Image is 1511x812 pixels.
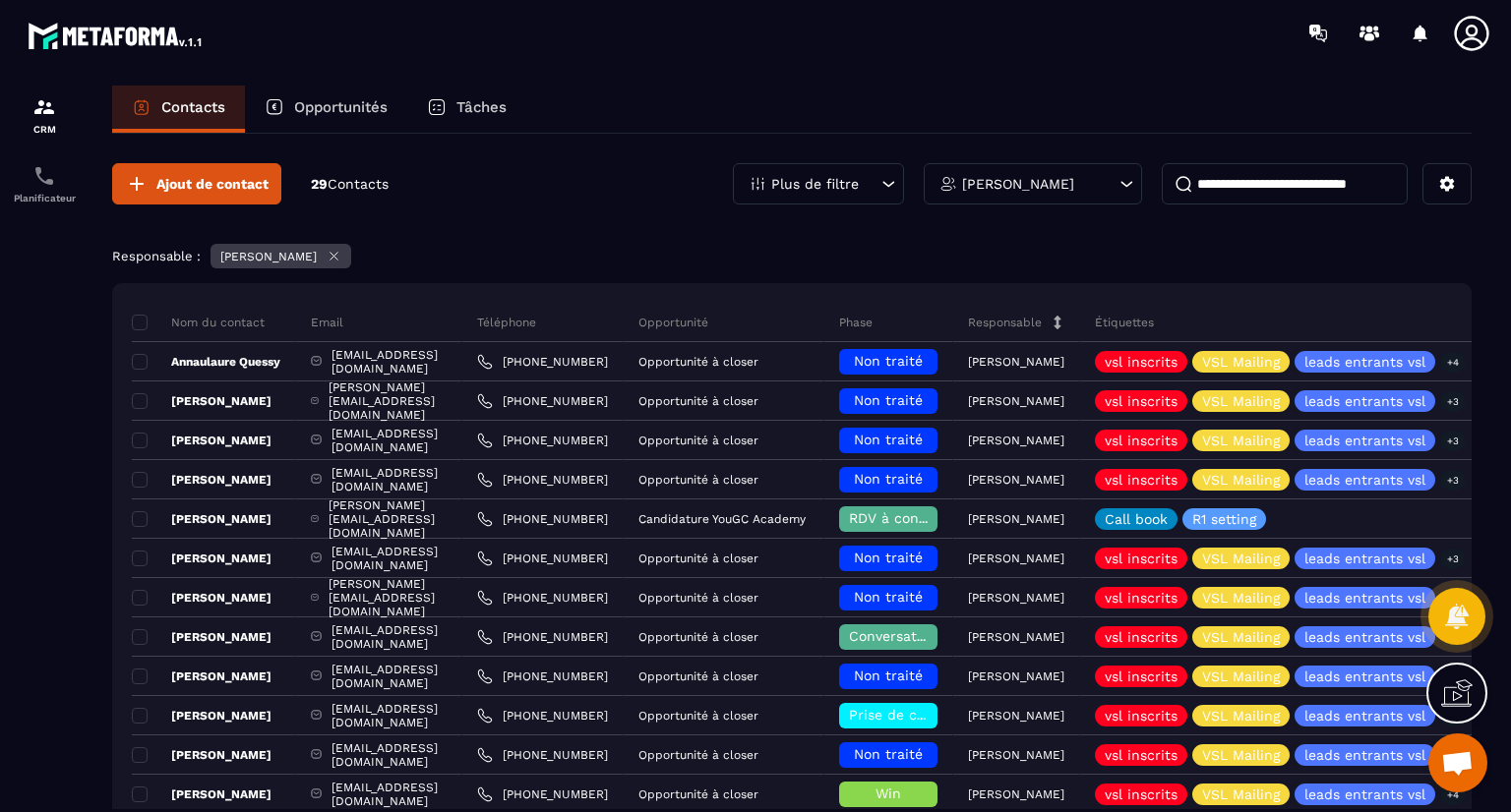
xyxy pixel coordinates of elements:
[854,667,923,683] span: Non traité
[1105,709,1178,723] p: vsl inscrits
[849,628,1001,644] span: Conversation en cours
[968,394,1064,408] p: [PERSON_NAME]
[112,249,201,263] p: Responsable :
[5,193,84,203] p: Planificateur
[1440,352,1466,373] p: +4
[638,591,758,605] p: Opportunité à closer
[132,393,272,409] p: [PERSON_NAME]
[477,629,608,645] a: [PHONE_NUMBER]
[132,551,272,566] p: [PERSON_NAME]
[1440,431,1466,451] p: +3
[638,394,758,408] p: Opportunité à closer
[854,746,923,762] span: Non traité
[112,163,281,204] button: Ajout de contact
[638,630,758,644] p: Opportunité à closer
[1202,551,1280,565] p: VSL Mailing
[1105,512,1168,526] p: Call book
[1095,315,1154,330] p: Étiquettes
[962,177,1074,191] p: [PERSON_NAME]
[968,748,1064,762] p: [PERSON_NAME]
[1202,473,1280,487] p: VSL Mailing
[132,472,272,488] p: [PERSON_NAME]
[132,668,272,684] p: [PERSON_NAME]
[968,591,1064,605] p: [PERSON_NAME]
[1304,591,1425,605] p: leads entrants vsl
[32,164,56,188] img: scheduler
[132,629,272,645] p: [PERSON_NAME]
[638,551,758,565] p: Opportunité à closer
[1105,748,1178,762] p: vsl inscrits
[968,551,1064,565] p: [PERSON_NAME]
[968,512,1064,526] p: [PERSON_NAME]
[1202,787,1280,801] p: VSL Mailing
[1105,591,1178,605] p: vsl inscrits
[132,315,265,330] p: Nom du contact
[1202,630,1280,644] p: VSL Mailing
[1304,355,1425,369] p: leads entrants vsl
[1428,733,1487,792] a: Ouvrir le chat
[1440,470,1466,491] p: +3
[1192,512,1256,526] p: R1 setting
[854,589,923,605] span: Non traité
[968,669,1064,683] p: [PERSON_NAME]
[1304,748,1425,762] p: leads entrants vsl
[876,785,901,801] span: Win
[407,86,526,133] a: Tâches
[638,709,758,723] p: Opportunité à closer
[1304,669,1425,683] p: leads entrants vsl
[771,177,859,191] p: Plus de filtre
[1440,549,1466,569] p: +3
[1105,630,1178,644] p: vsl inscrits
[132,590,272,606] p: [PERSON_NAME]
[638,669,758,683] p: Opportunité à closer
[638,748,758,762] p: Opportunité à closer
[112,86,245,133] a: Contacts
[477,590,608,606] a: [PHONE_NUMBER]
[1105,787,1178,801] p: vsl inscrits
[161,98,225,116] p: Contacts
[1202,394,1280,408] p: VSL Mailing
[477,668,608,684] a: [PHONE_NUMBER]
[477,708,608,724] a: [PHONE_NUMBER]
[1304,394,1425,408] p: leads entrants vsl
[1304,630,1425,644] p: leads entrants vsl
[1304,551,1425,565] p: leads entrants vsl
[1202,355,1280,369] p: VSL Mailing
[245,86,407,133] a: Opportunités
[1105,434,1178,447] p: vsl inscrits
[477,786,608,802] a: [PHONE_NUMBER]
[132,747,272,763] p: [PERSON_NAME]
[1105,551,1178,565] p: vsl inscrits
[1202,709,1280,723] p: VSL Mailing
[638,787,758,801] p: Opportunité à closer
[477,551,608,566] a: [PHONE_NUMBER]
[1202,434,1280,447] p: VSL Mailing
[477,472,608,488] a: [PHONE_NUMBER]
[854,353,923,369] span: Non traité
[132,433,272,448] p: [PERSON_NAME]
[854,432,923,447] span: Non traité
[5,124,84,135] p: CRM
[968,434,1064,447] p: [PERSON_NAME]
[968,709,1064,723] p: [PERSON_NAME]
[1105,394,1178,408] p: vsl inscrits
[968,315,1042,330] p: Responsable
[311,175,389,194] p: 29
[5,149,84,218] a: schedulerschedulerPlanificateur
[638,473,758,487] p: Opportunité à closer
[220,250,317,263] p: [PERSON_NAME]
[638,315,708,330] p: Opportunité
[854,471,923,487] span: Non traité
[28,18,205,53] img: logo
[1304,473,1425,487] p: leads entrants vsl
[5,81,84,149] a: formationformationCRM
[477,393,608,409] a: [PHONE_NUMBER]
[968,630,1064,644] p: [PERSON_NAME]
[849,707,1031,723] span: Prise de contact effectuée
[1105,473,1178,487] p: vsl inscrits
[1304,709,1425,723] p: leads entrants vsl
[968,355,1064,369] p: [PERSON_NAME]
[456,98,507,116] p: Tâches
[1105,355,1178,369] p: vsl inscrits
[1202,591,1280,605] p: VSL Mailing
